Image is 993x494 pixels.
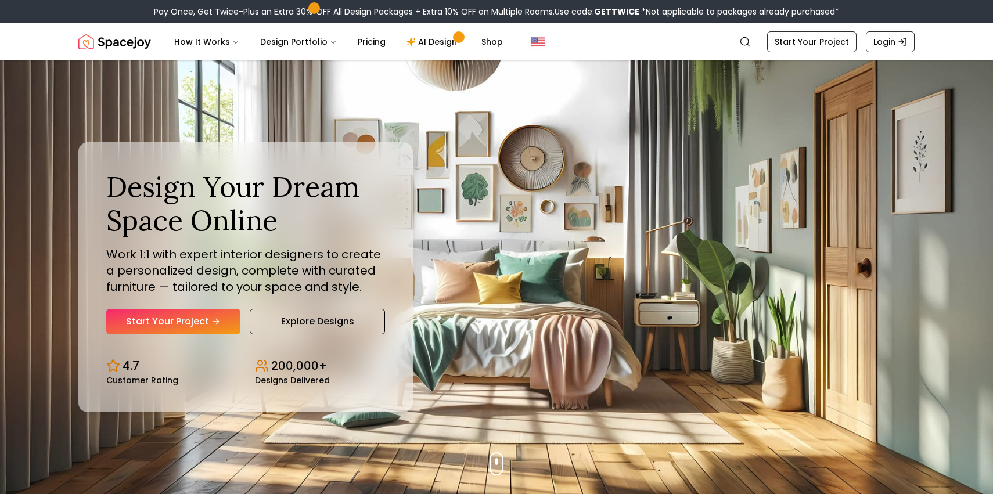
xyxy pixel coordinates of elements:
[767,31,857,52] a: Start Your Project
[165,30,512,53] nav: Main
[165,30,249,53] button: How It Works
[348,30,395,53] a: Pricing
[123,358,139,374] p: 4.7
[250,309,385,334] a: Explore Designs
[78,30,151,53] img: Spacejoy Logo
[106,170,385,237] h1: Design Your Dream Space Online
[472,30,512,53] a: Shop
[106,348,385,384] div: Design stats
[555,6,639,17] span: Use code:
[594,6,639,17] b: GETTWICE
[106,246,385,295] p: Work 1:1 with expert interior designers to create a personalized design, complete with curated fu...
[78,23,915,60] nav: Global
[106,376,178,384] small: Customer Rating
[251,30,346,53] button: Design Portfolio
[78,30,151,53] a: Spacejoy
[639,6,839,17] span: *Not applicable to packages already purchased*
[866,31,915,52] a: Login
[397,30,470,53] a: AI Design
[154,6,839,17] div: Pay Once, Get Twice-Plus an Extra 30% OFF All Design Packages + Extra 10% OFF on Multiple Rooms.
[531,35,545,49] img: United States
[271,358,327,374] p: 200,000+
[255,376,330,384] small: Designs Delivered
[106,309,240,334] a: Start Your Project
